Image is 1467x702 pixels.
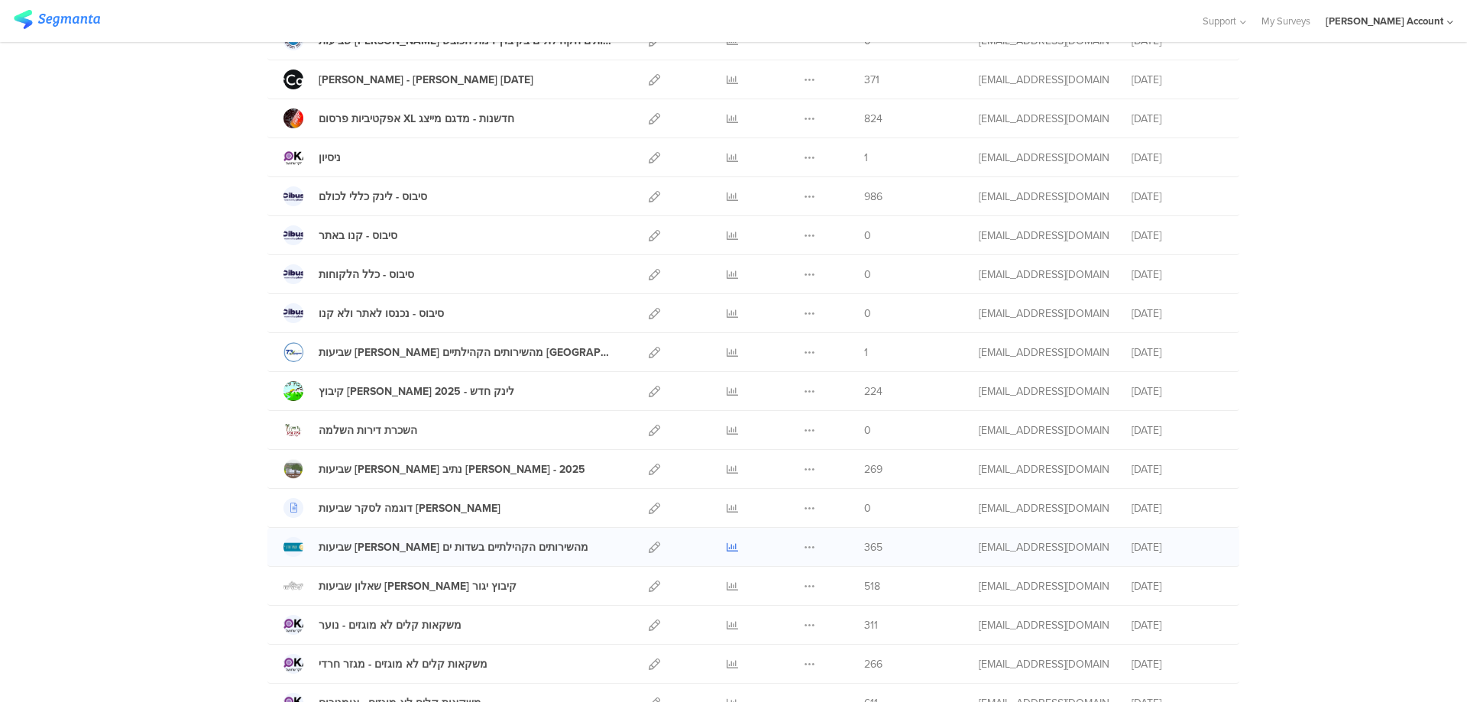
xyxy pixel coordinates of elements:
a: [PERSON_NAME] - [PERSON_NAME] [DATE] [283,70,533,89]
div: [DATE] [1132,383,1223,400]
span: 266 [864,656,882,672]
a: סיבוס - לינק כללי לכולם [283,186,427,206]
span: 365 [864,539,882,555]
div: [DATE] [1132,617,1223,633]
a: אפקטיביות פרסום XL חדשנות - מדגם מייצג [283,108,514,128]
span: 518 [864,578,880,594]
span: 986 [864,189,882,205]
div: miri@miridikman.co.il [979,383,1109,400]
div: [DATE] [1132,500,1223,516]
span: 0 [864,228,871,244]
span: 269 [864,461,882,477]
div: משקאות קלים לא מוגזים - מגזר חרדי [319,656,487,672]
a: שביעות [PERSON_NAME] מהשירותים הקהילתיים [GEOGRAPHIC_DATA] [283,342,615,362]
span: 0 [864,500,871,516]
div: [DATE] [1132,656,1223,672]
div: miri@miridikman.co.il [979,228,1109,244]
div: miri@miridikman.co.il [979,461,1109,477]
div: סיבוס - לינק כללי לכולם [319,189,427,205]
span: 311 [864,617,878,633]
a: השכרת דירות השלמה [283,420,417,440]
div: miri@miridikman.co.il [979,656,1109,672]
span: 824 [864,111,882,127]
div: [DATE] [1132,150,1223,166]
div: miri@miridikman.co.il [979,578,1109,594]
a: סיבוס - כלל הלקוחות [283,264,414,284]
div: miri@miridikman.co.il [979,189,1109,205]
div: סיבוס - קנו באתר [319,228,397,244]
div: [DATE] [1132,345,1223,361]
a: שאלון שביעות [PERSON_NAME] קיבוץ יגור [283,576,517,596]
div: השכרת דירות השלמה [319,422,417,438]
span: 0 [864,306,871,322]
span: 371 [864,72,879,88]
div: דוגמה לסקר שביעות רצון [319,500,500,516]
div: ניסיון [319,150,341,166]
a: סיבוס - נכנסו לאתר ולא קנו [283,303,444,323]
div: miri@miridikman.co.il [979,150,1109,166]
a: משקאות קלים לא מוגזים - מגזר חרדי [283,654,487,674]
div: שביעות רצון מהשירותים הקהילתיים בשדה בוקר [319,345,615,361]
div: [DATE] [1132,306,1223,322]
div: miri@miridikman.co.il [979,345,1109,361]
div: שביעות רצון מהשירותים הקהילתיים בשדות ים [319,539,588,555]
div: miri@miridikman.co.il [979,72,1109,88]
div: miri@miridikman.co.il [979,306,1109,322]
div: [DATE] [1132,422,1223,438]
div: אפקטיביות פרסום XL חדשנות - מדגם מייצג [319,111,514,127]
div: [DATE] [1132,228,1223,244]
div: [DATE] [1132,578,1223,594]
div: משקאות קלים לא מוגזים - נוער [319,617,461,633]
span: 1 [864,345,868,361]
div: miri@miridikman.co.il [979,617,1109,633]
a: שביעות [PERSON_NAME] מהשירותים הקהילתיים בשדות ים [283,537,588,557]
div: [DATE] [1132,72,1223,88]
div: [PERSON_NAME] Account [1326,14,1443,28]
div: miri@miridikman.co.il [979,500,1109,516]
a: דוגמה לסקר שביעות [PERSON_NAME] [283,498,500,518]
div: שאלון שביעות רצון קיבוץ יגור [319,578,517,594]
span: 224 [864,383,882,400]
div: [DATE] [1132,189,1223,205]
div: miri@miridikman.co.il [979,111,1109,127]
a: שביעות [PERSON_NAME] נתיב [PERSON_NAME] - 2025 [283,459,585,479]
a: סיבוס - קנו באתר [283,225,397,245]
img: segmanta logo [14,10,100,29]
div: סיבוס - כלל הלקוחות [319,267,414,283]
div: miri@miridikman.co.il [979,267,1109,283]
div: קיבוץ עינת 2025 - לינק חדש [319,383,514,400]
div: miri@miridikman.co.il [979,539,1109,555]
div: שביעות רצון נתיב הלה - 2025 [319,461,585,477]
div: סיבוס - נכנסו לאתר ולא קנו [319,306,444,322]
a: קיבוץ [PERSON_NAME] 2025 - לינק חדש [283,381,514,401]
div: [DATE] [1132,461,1223,477]
a: ניסיון [283,147,341,167]
a: משקאות קלים לא מוגזים - נוער [283,615,461,635]
span: 0 [864,422,871,438]
div: miri@miridikman.co.il [979,422,1109,438]
span: 0 [864,267,871,283]
span: Support [1203,14,1236,28]
div: [DATE] [1132,539,1223,555]
div: סקר מקאן - גל 7 ספטמבר 25 [319,72,533,88]
div: [DATE] [1132,111,1223,127]
span: 1 [864,150,868,166]
div: [DATE] [1132,267,1223,283]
